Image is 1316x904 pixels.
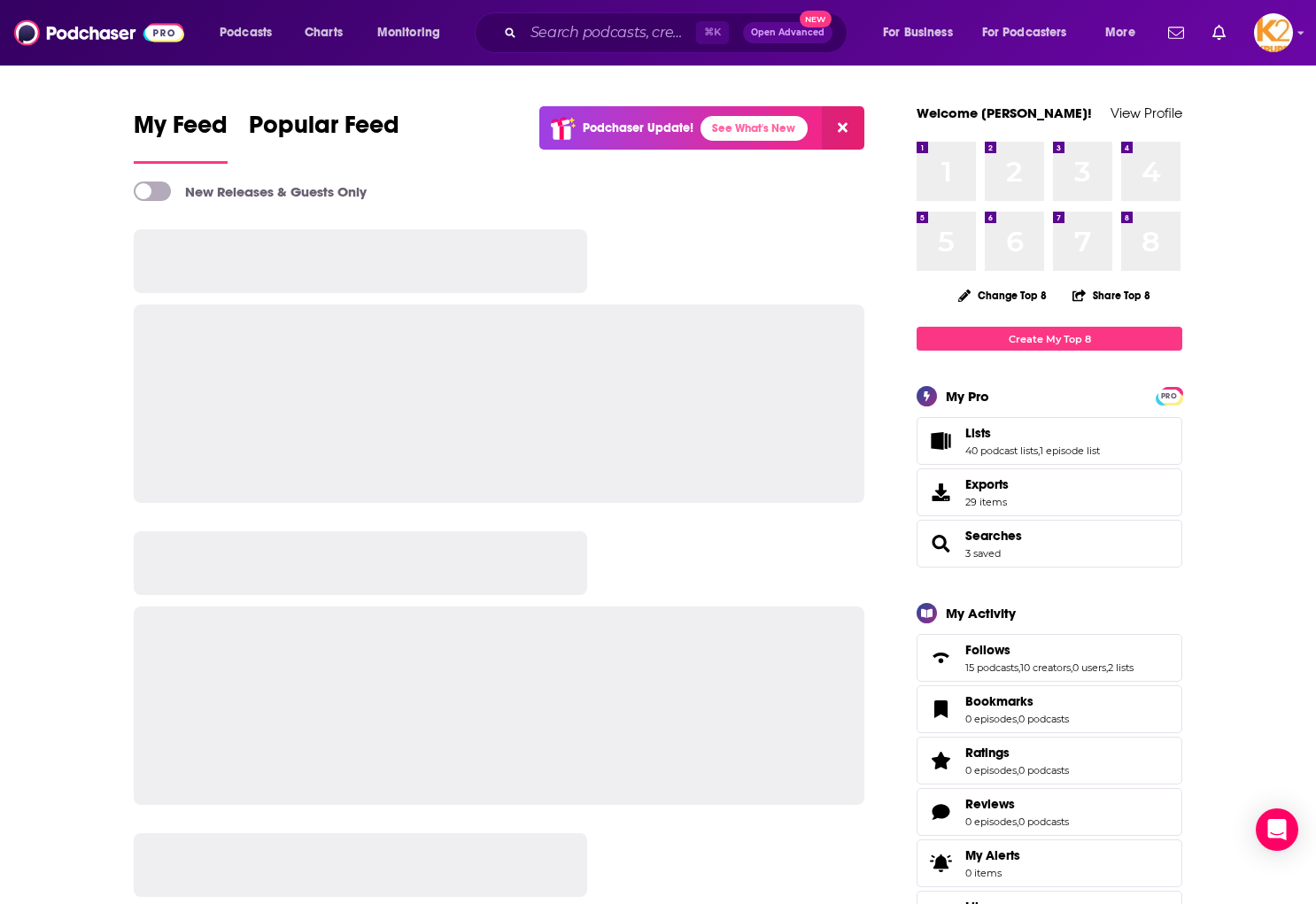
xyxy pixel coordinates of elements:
[883,20,953,45] span: For Business
[249,110,399,164] a: Popular Feed
[923,800,958,824] a: Reviews
[965,713,1017,725] a: 0 episodes
[917,327,1182,351] a: Create My Top 8
[965,867,1020,879] span: 0 items
[1017,764,1018,777] span: ,
[923,531,958,556] a: Searches
[965,642,1134,658] a: Follows
[751,28,824,37] span: Open Advanced
[946,388,989,405] div: My Pro
[917,468,1182,516] a: Exports
[1254,13,1293,52] img: User Profile
[492,12,864,53] div: Search podcasts, credits, & more...
[1071,661,1072,674] span: ,
[14,16,184,50] img: Podchaser - Follow, Share and Rate Podcasts
[1158,389,1180,402] a: PRO
[220,20,272,45] span: Podcasts
[1020,661,1071,674] a: 10 creators
[965,425,991,441] span: Lists
[965,642,1010,658] span: Follows
[207,19,295,47] button: open menu
[1017,815,1018,828] span: ,
[965,847,1020,863] span: My Alerts
[800,11,832,27] span: New
[965,476,1009,492] span: Exports
[946,605,1016,622] div: My Activity
[965,693,1033,709] span: Bookmarks
[1105,20,1135,45] span: More
[1111,104,1182,121] a: View Profile
[1205,18,1233,48] a: Show notifications dropdown
[965,693,1069,709] a: Bookmarks
[1018,815,1069,828] a: 0 podcasts
[1093,19,1157,47] button: open menu
[1161,18,1191,48] a: Show notifications dropdown
[871,19,975,47] button: open menu
[917,737,1182,784] span: Ratings
[1254,13,1293,52] span: Logged in as K2Krupp
[134,110,228,164] a: My Feed
[965,528,1022,544] a: Searches
[1256,808,1298,851] div: Open Intercom Messenger
[1018,713,1069,725] a: 0 podcasts
[965,796,1015,812] span: Reviews
[965,764,1017,777] a: 0 episodes
[293,19,353,47] a: Charts
[923,748,958,773] a: Ratings
[917,839,1182,887] a: My Alerts
[923,697,958,722] a: Bookmarks
[917,788,1182,836] span: Reviews
[1038,444,1040,457] span: ,
[917,104,1092,121] a: Welcome [PERSON_NAME]!
[965,815,1017,828] a: 0 episodes
[923,851,958,876] span: My Alerts
[948,284,1057,306] button: Change Top 8
[982,20,1067,45] span: For Podcasters
[1018,764,1069,777] a: 0 podcasts
[917,417,1182,465] span: Lists
[917,685,1182,733] span: Bookmarks
[134,182,367,201] a: New Releases & Guests Only
[305,20,343,45] span: Charts
[1040,444,1100,457] a: 1 episode list
[965,425,1100,441] a: Lists
[1106,661,1108,674] span: ,
[134,110,228,151] span: My Feed
[965,796,1069,812] a: Reviews
[923,480,958,505] span: Exports
[965,444,1038,457] a: 40 podcast lists
[701,116,808,141] a: See What's New
[1158,390,1180,403] span: PRO
[365,19,463,47] button: open menu
[971,19,1093,47] button: open menu
[965,496,1009,508] span: 29 items
[917,520,1182,568] span: Searches
[249,110,399,151] span: Popular Feed
[1072,661,1106,674] a: 0 users
[965,745,1069,761] a: Ratings
[917,634,1182,682] span: Follows
[965,661,1018,674] a: 15 podcasts
[1254,13,1293,52] button: Show profile menu
[743,22,832,43] button: Open AdvancedNew
[696,21,729,44] span: ⌘ K
[1072,278,1151,313] button: Share Top 8
[377,20,440,45] span: Monitoring
[923,429,958,453] a: Lists
[923,645,958,670] a: Follows
[965,745,1010,761] span: Ratings
[965,547,1001,560] a: 3 saved
[583,120,693,135] p: Podchaser Update!
[1018,661,1020,674] span: ,
[1017,713,1018,725] span: ,
[523,19,696,47] input: Search podcasts, credits, & more...
[1108,661,1134,674] a: 2 lists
